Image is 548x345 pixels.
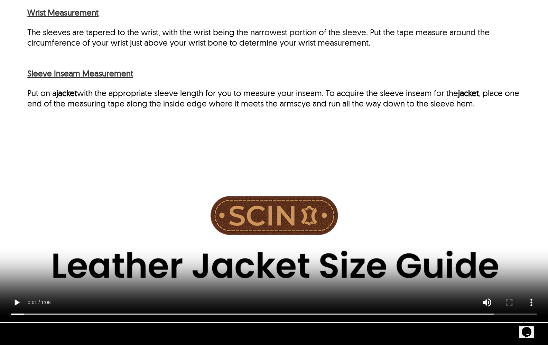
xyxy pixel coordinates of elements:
[519,317,541,338] iframe: chat widget
[27,7,99,18] span: Wrist Measurement
[56,88,77,98] a: jacket
[458,88,479,98] a: jacket
[27,27,521,48] p: The sleeves are tapered to the wrist, with the wrist being the narrowest portion of the sleeve. P...
[27,88,521,109] p: Put on a with the appropriate sleeve length for you to measure your inseam. To acquire the sleeve...
[27,68,133,78] span: Sleeve Inseam Measurement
